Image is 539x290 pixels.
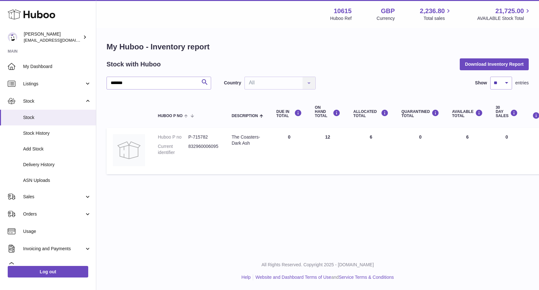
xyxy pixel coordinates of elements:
[101,262,534,268] p: All Rights Reserved. Copyright 2025 - [DOMAIN_NAME]
[224,80,241,86] label: Country
[460,58,529,70] button: Download Inventory Report
[253,274,394,280] li: and
[496,106,518,118] div: 30 DAY SALES
[107,42,529,52] h1: My Huboo - Inventory report
[276,109,302,118] div: DUE IN TOTAL
[377,15,395,21] div: Currency
[334,7,352,15] strong: 10615
[188,143,219,156] dd: 832960006095
[270,128,308,174] td: 0
[23,81,84,87] span: Listings
[23,130,91,136] span: Stock History
[477,15,531,21] span: AVAILABLE Stock Total
[475,80,487,86] label: Show
[255,275,331,280] a: Website and Dashboard Terms of Use
[419,134,422,140] span: 0
[8,266,88,277] a: Log out
[158,114,183,118] span: Huboo P no
[107,60,161,69] h2: Stock with Huboo
[330,15,352,21] div: Huboo Ref
[232,134,263,146] div: The Coasters-Dark Ash
[8,32,17,42] img: fulfillment@fable.com
[315,106,340,118] div: ON HAND Total
[23,194,84,200] span: Sales
[489,128,524,174] td: 0
[24,38,94,43] span: [EMAIL_ADDRESS][DOMAIN_NAME]
[242,275,251,280] a: Help
[339,275,394,280] a: Service Terms & Conditions
[401,109,439,118] div: QUARANTINED Total
[347,128,395,174] td: 6
[420,7,445,15] span: 2,236.80
[446,128,489,174] td: 6
[188,134,219,140] dd: P-715782
[23,177,91,183] span: ASN Uploads
[477,7,531,21] a: 21,725.00 AVAILABLE Stock Total
[452,109,483,118] div: AVAILABLE Total
[23,64,91,70] span: My Dashboard
[23,211,84,217] span: Orders
[113,134,145,166] img: product image
[23,228,91,235] span: Usage
[23,162,91,168] span: Delivery History
[495,7,524,15] span: 21,725.00
[23,263,91,269] span: Cases
[420,7,452,21] a: 2,236.80 Total sales
[158,134,188,140] dt: Huboo P no
[23,115,91,121] span: Stock
[308,128,347,174] td: 12
[24,31,81,43] div: [PERSON_NAME]
[232,114,258,118] span: Description
[424,15,452,21] span: Total sales
[23,146,91,152] span: Add Stock
[353,109,389,118] div: ALLOCATED Total
[381,7,395,15] strong: GBP
[515,80,529,86] span: entries
[23,98,84,104] span: Stock
[158,143,188,156] dt: Current identifier
[23,246,84,252] span: Invoicing and Payments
